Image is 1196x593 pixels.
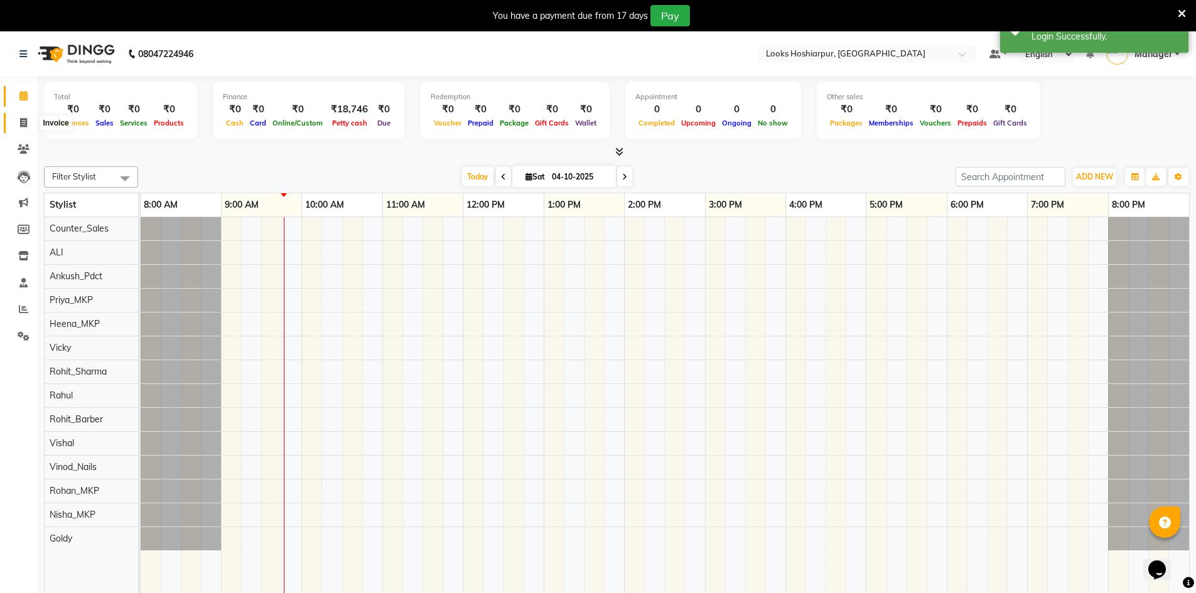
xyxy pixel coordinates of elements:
[462,167,493,186] span: Today
[431,119,465,127] span: Voucher
[326,102,373,117] div: ₹18,746
[431,102,465,117] div: ₹0
[1076,172,1113,181] span: ADD NEW
[635,102,678,117] div: 0
[269,102,326,117] div: ₹0
[635,119,678,127] span: Completed
[151,102,187,117] div: ₹0
[493,9,648,23] div: You have a payment due from 17 days
[522,172,548,181] span: Sat
[50,390,73,401] span: Rahul
[302,196,347,214] a: 10:00 AM
[50,199,76,210] span: Stylist
[990,119,1030,127] span: Gift Cards
[50,294,93,306] span: Priya_MKP
[54,102,92,117] div: ₹0
[827,102,866,117] div: ₹0
[50,533,72,544] span: Goldy
[544,196,584,214] a: 1:00 PM
[1134,48,1172,61] span: Manager
[117,102,151,117] div: ₹0
[956,167,1065,186] input: Search Appointment
[827,119,866,127] span: Packages
[497,102,532,117] div: ₹0
[678,102,719,117] div: 0
[572,119,600,127] span: Wallet
[1143,543,1183,580] iframe: chat widget
[755,102,791,117] div: 0
[141,196,181,214] a: 8:00 AM
[1028,196,1067,214] a: 7:00 PM
[465,119,497,127] span: Prepaid
[50,366,107,377] span: Rohit_Sharma
[223,102,247,117] div: ₹0
[92,119,117,127] span: Sales
[463,196,508,214] a: 12:00 PM
[431,92,600,102] div: Redemption
[383,196,428,214] a: 11:00 AM
[92,102,117,117] div: ₹0
[117,119,151,127] span: Services
[50,437,74,449] span: Vishal
[32,36,118,72] img: logo
[786,196,826,214] a: 4:00 PM
[54,92,187,102] div: Total
[151,119,187,127] span: Products
[917,102,954,117] div: ₹0
[223,92,395,102] div: Finance
[497,119,532,127] span: Package
[678,119,719,127] span: Upcoming
[50,461,97,473] span: Vinod_Nails
[465,102,497,117] div: ₹0
[50,223,109,234] span: Counter_Sales
[50,509,95,520] span: Nisha_MKP
[247,119,269,127] span: Card
[917,119,954,127] span: Vouchers
[223,119,247,127] span: Cash
[247,102,269,117] div: ₹0
[866,196,906,214] a: 5:00 PM
[329,119,370,127] span: Petty cash
[719,119,755,127] span: Ongoing
[635,92,791,102] div: Appointment
[52,171,96,181] span: Filter Stylist
[625,196,664,214] a: 2:00 PM
[1109,196,1148,214] a: 8:00 PM
[572,102,600,117] div: ₹0
[1106,43,1128,65] img: Manager
[50,342,71,353] span: Vicky
[866,102,917,117] div: ₹0
[719,102,755,117] div: 0
[548,168,611,186] input: 2025-10-04
[373,102,395,117] div: ₹0
[1073,168,1116,186] button: ADD NEW
[50,485,99,496] span: Rohan_MKP
[706,196,745,214] a: 3:00 PM
[954,102,990,117] div: ₹0
[947,196,987,214] a: 6:00 PM
[50,414,103,425] span: Rohit_Barber
[650,5,690,26] button: Pay
[50,247,63,258] span: ALI
[374,119,394,127] span: Due
[50,270,102,282] span: Ankush_Pdct
[755,119,791,127] span: No show
[866,119,917,127] span: Memberships
[40,115,72,131] div: Invoice
[50,318,100,329] span: Heena_MKP
[990,102,1030,117] div: ₹0
[1032,30,1179,43] div: Login Successfully.
[827,92,1030,102] div: Other sales
[954,119,990,127] span: Prepaids
[532,119,572,127] span: Gift Cards
[222,196,262,214] a: 9:00 AM
[532,102,572,117] div: ₹0
[269,119,326,127] span: Online/Custom
[138,36,193,72] b: 08047224946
